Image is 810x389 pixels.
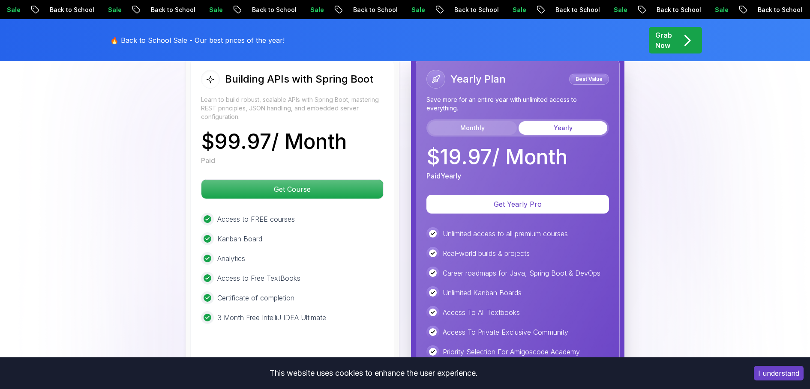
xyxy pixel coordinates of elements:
[443,307,520,318] p: Access To All Textbooks
[450,72,506,86] h2: Yearly Plan
[201,131,347,152] p: $ 99.97 / Month
[754,366,804,380] button: Accept cookies
[217,214,295,224] p: Access to FREE courses
[731,6,789,14] p: Back to School
[427,6,486,14] p: Back to School
[426,147,567,167] p: $ 19.97 / Month
[326,6,384,14] p: Back to School
[443,347,580,357] p: Priority Selection For Amigoscode Academy
[201,155,215,166] p: Paid
[283,6,311,14] p: Sale
[384,6,412,14] p: Sale
[217,253,245,264] p: Analytics
[81,6,108,14] p: Sale
[110,35,285,45] p: 🔥 Back to School Sale - Our best prices of the year!
[428,121,517,135] button: Monthly
[225,6,283,14] p: Back to School
[528,6,587,14] p: Back to School
[443,327,568,337] p: Access To Private Exclusive Community
[426,95,609,113] p: Save more for an entire year with unlimited access to everything.
[201,185,384,193] a: Get Course
[201,179,384,199] button: Get Course
[443,248,530,258] p: Real-world builds & projects
[443,268,600,278] p: Career roadmaps for Java, Spring Boot & DevOps
[426,200,609,208] a: Get Yearly Pro
[570,75,608,83] p: Best Value
[688,6,715,14] p: Sale
[426,195,609,214] button: Get Yearly Pro
[655,30,672,50] p: Grab Now
[6,364,741,383] div: This website uses cookies to enhance the user experience.
[486,6,513,14] p: Sale
[217,293,294,303] p: Certificate of completion
[182,6,210,14] p: Sale
[443,229,568,239] p: Unlimited access to all premium courses
[23,6,81,14] p: Back to School
[201,95,384,121] p: Learn to build robust, scalable APIs with Spring Boot, mastering REST principles, JSON handling, ...
[217,312,326,323] p: 3 Month Free IntelliJ IDEA Ultimate
[443,288,522,298] p: Unlimited Kanban Boards
[587,6,614,14] p: Sale
[124,6,182,14] p: Back to School
[426,171,461,181] p: Paid Yearly
[630,6,688,14] p: Back to School
[519,121,607,135] button: Yearly
[225,72,373,86] h2: Building APIs with Spring Boot
[217,234,262,244] p: Kanban Board
[217,273,300,283] p: Access to Free TextBooks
